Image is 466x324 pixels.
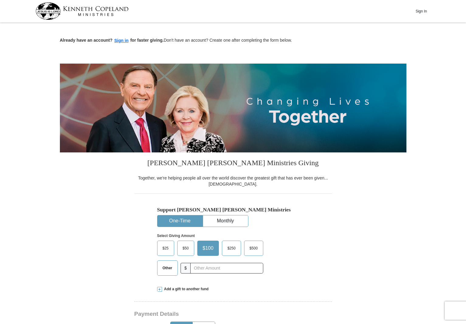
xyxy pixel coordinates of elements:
h3: [PERSON_NAME] [PERSON_NAME] Ministries Giving [134,152,332,175]
h5: Support [PERSON_NAME] [PERSON_NAME] Ministries [157,207,309,213]
img: kcm-header-logo.svg [36,2,129,20]
div: Together, we're helping people all over the world discover the greatest gift that has ever been g... [134,175,332,187]
button: One-Time [157,215,202,227]
span: $500 [247,244,261,253]
h3: Payment Details [134,311,289,318]
button: Sign in [112,37,130,44]
span: Other [160,263,175,273]
p: Don't have an account? Create one after completing the form below. [60,37,406,44]
button: Monthly [203,215,248,227]
span: $100 [200,244,217,253]
span: $25 [160,244,172,253]
span: $250 [224,244,239,253]
strong: Already have an account? for faster giving. [60,38,164,43]
span: Add a gift to another fund [162,287,209,292]
input: Other Amount [190,263,263,273]
button: Sign In [412,6,430,16]
span: $50 [180,244,192,253]
strong: Select Giving Amount [157,234,195,238]
span: $ [181,263,191,273]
